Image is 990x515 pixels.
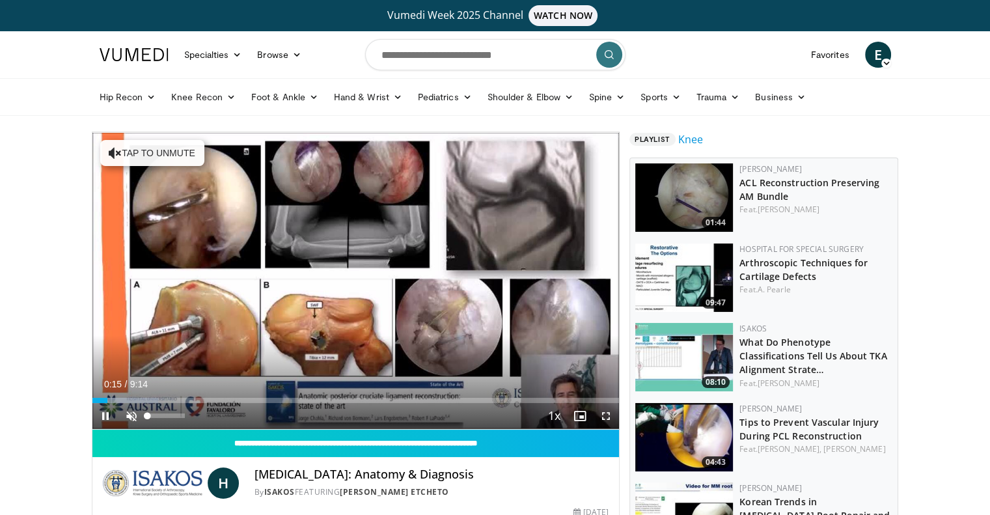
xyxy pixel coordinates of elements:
img: 03ba07b3-c3bf-45ca-b578-43863bbc294b.150x105_q85_crop-smart_upscale.jpg [635,403,733,471]
a: Knee [678,132,703,147]
button: Playback Rate [541,403,567,429]
video-js: Video Player [92,132,620,430]
span: Playlist [629,133,675,146]
a: [PERSON_NAME] [758,204,819,215]
button: Unmute [118,403,144,429]
a: [PERSON_NAME] [739,163,802,174]
a: Browse [249,42,309,68]
a: E [865,42,891,68]
span: 9:14 [130,379,148,389]
img: ISAKOS [103,467,202,499]
img: e219f541-b456-4cbc-ade1-aa0b59c67291.150x105_q85_crop-smart_upscale.jpg [635,244,733,312]
div: Feat. [739,443,892,455]
span: 04:43 [702,456,730,468]
a: Spine [581,84,633,110]
a: H [208,467,239,499]
a: 09:47 [635,244,733,312]
img: VuMedi Logo [100,48,169,61]
span: WATCH NOW [529,5,598,26]
a: Trauma [689,84,748,110]
a: 08:10 [635,323,733,391]
a: Favorites [803,42,857,68]
button: Fullscreen [593,403,619,429]
div: Feat. [739,378,892,389]
div: By FEATURING [254,486,609,498]
a: [PERSON_NAME], [758,443,821,454]
button: Enable picture-in-picture mode [567,403,593,429]
input: Search topics, interventions [365,39,626,70]
span: 0:15 [104,379,122,389]
img: 7b60eb76-c310-45f1-898b-3f41f4878cd0.150x105_q85_crop-smart_upscale.jpg [635,163,733,232]
span: 01:44 [702,217,730,229]
a: Pediatrics [410,84,480,110]
a: ISAKOS [264,486,295,497]
a: Business [747,84,814,110]
h4: [MEDICAL_DATA]: Anatomy & Diagnosis [254,467,609,482]
a: ISAKOS [739,323,767,334]
span: 09:47 [702,297,730,309]
a: Hand & Wrist [326,84,410,110]
div: Feat. [739,204,892,216]
div: Progress Bar [92,398,620,403]
a: Foot & Ankle [243,84,326,110]
a: Arthroscopic Techniques for Cartilage Defects [739,257,868,283]
a: Sports [633,84,689,110]
a: [PERSON_NAME] [823,443,885,454]
a: [PERSON_NAME] Etcheto [340,486,449,497]
span: 08:10 [702,376,730,388]
a: A. Pearle [758,284,791,295]
a: What Do Phenotype Classifications Tell Us About TKA Alignment Strate… [739,336,887,376]
a: Shoulder & Elbow [480,84,581,110]
a: Vumedi Week 2025 ChannelWATCH NOW [102,5,889,26]
a: Tips to Prevent Vascular Injury During PCL Reconstruction [739,416,879,442]
a: 01:44 [635,163,733,232]
a: 04:43 [635,403,733,471]
button: Tap to unmute [100,140,204,166]
a: Hospital for Special Surgery [739,244,864,255]
div: Volume Level [148,413,185,418]
img: 5b6cf72d-b1b3-4a5e-b48f-095f98c65f63.150x105_q85_crop-smart_upscale.jpg [635,323,733,391]
a: Knee Recon [163,84,243,110]
span: / [125,379,128,389]
div: Feat. [739,284,892,296]
a: [PERSON_NAME] [739,482,802,494]
a: ACL Reconstruction Preserving AM Bundle [739,176,879,202]
a: [PERSON_NAME] [758,378,819,389]
a: Hip Recon [92,84,164,110]
a: Specialties [176,42,250,68]
a: [PERSON_NAME] [739,403,802,414]
button: Pause [92,403,118,429]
